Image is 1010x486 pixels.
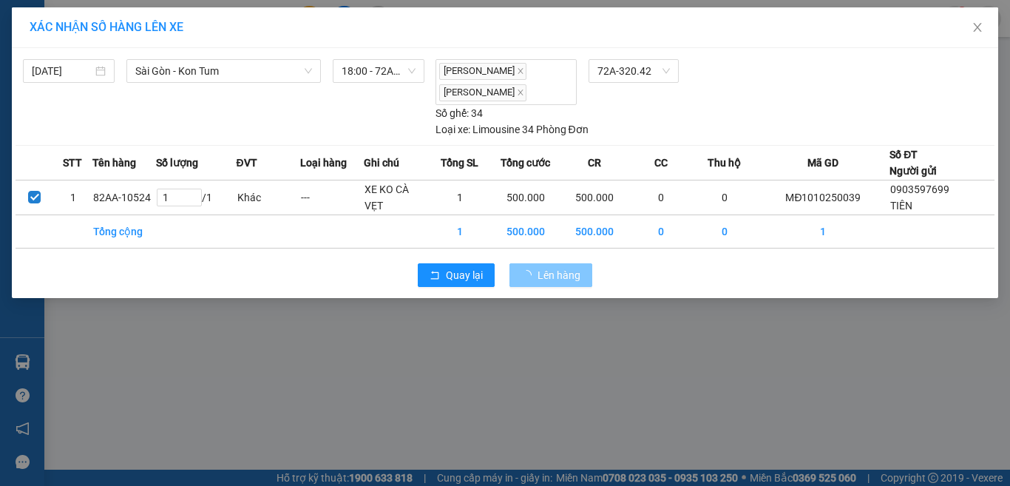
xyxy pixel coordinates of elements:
span: Tên hàng [92,155,136,171]
span: down [304,67,313,75]
span: Tổng SL [441,155,478,171]
span: Ghi chú [364,155,399,171]
div: Limousine 34 Phòng Đơn [435,121,589,138]
td: 0 [693,180,756,215]
div: 0352140084 [106,48,209,69]
span: [PERSON_NAME] [439,63,526,80]
div: 100.000 [104,78,211,98]
div: 34 [435,105,483,121]
span: SL [119,106,139,126]
span: ĐVT [237,155,257,171]
span: XÁC NHẬN SỐ HÀNG LÊN XE [30,20,183,34]
td: XE KO CÀ VẸT [364,180,427,215]
td: --- [300,180,364,215]
td: 1 [757,215,890,248]
span: CC : [104,81,124,97]
input: 11/10/2025 [32,63,92,79]
span: 0903597699 [890,183,949,195]
span: Số ghế: [435,105,469,121]
div: Tên hàng: TG ( : 2 ) [13,107,209,126]
span: Quay lại [446,267,483,283]
button: rollbackQuay lại [418,263,495,287]
td: Khác [237,180,300,215]
span: CC [654,155,668,171]
td: 0 [693,215,756,248]
span: CR [588,155,601,171]
span: close [517,67,524,75]
td: 500.000 [560,180,629,215]
span: Sài Gòn - Kon Tum [135,60,312,82]
span: close [517,89,524,96]
div: M. Đông (HH) [13,13,95,48]
span: Lên hàng [538,267,580,283]
span: rollback [430,270,440,282]
span: Loại hàng [300,155,347,171]
span: Nhận: [106,14,141,30]
td: 1 [427,180,491,215]
span: close [972,21,983,33]
div: sơ y ái [106,30,209,48]
td: / 1 [156,180,237,215]
span: 72A-320.42 [597,60,670,82]
td: 1 [54,180,92,215]
span: TIÊN [890,200,912,212]
span: Thu hộ [708,155,741,171]
div: Số ĐT Người gửi [889,146,937,179]
button: Lên hàng [509,263,592,287]
span: Loại xe: [435,121,470,138]
span: [PERSON_NAME] [439,84,526,101]
td: 500.000 [492,180,560,215]
div: KonTum [106,13,209,30]
td: 0 [629,180,693,215]
span: 18:00 - 72A-320.42 [342,60,416,82]
td: 500.000 [492,215,560,248]
span: loading [521,270,538,280]
span: STT [63,155,82,171]
button: Close [957,7,998,49]
td: 500.000 [560,215,629,248]
td: 0 [629,215,693,248]
span: Mã GD [807,155,838,171]
span: Số lượng [156,155,198,171]
td: MĐ1010250039 [757,180,890,215]
td: 82AA-10524 [92,180,156,215]
td: Tổng cộng [92,215,156,248]
span: Tổng cước [501,155,550,171]
span: Gửi: [13,14,35,30]
td: 1 [427,215,491,248]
